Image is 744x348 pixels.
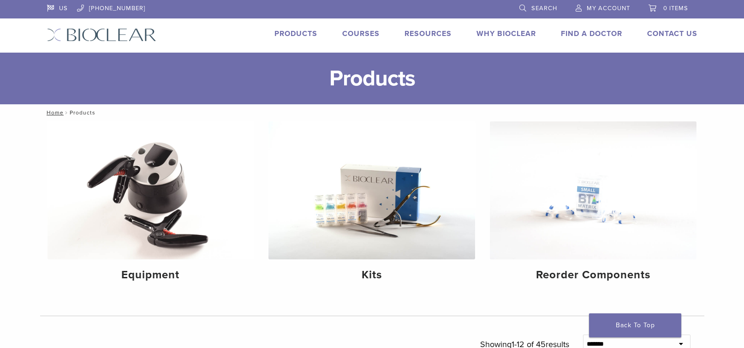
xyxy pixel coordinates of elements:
a: Reorder Components [490,121,696,289]
h4: Equipment [55,267,247,283]
img: Equipment [48,121,254,259]
a: Contact Us [647,29,697,38]
nav: Products [40,104,704,121]
span: 0 items [663,5,688,12]
a: Back To Top [589,313,681,337]
span: Search [531,5,557,12]
a: Products [274,29,317,38]
a: Equipment [48,121,254,289]
a: Why Bioclear [476,29,536,38]
h4: Kits [276,267,468,283]
a: Resources [405,29,452,38]
span: My Account [587,5,630,12]
a: Find A Doctor [561,29,622,38]
img: Kits [268,121,475,259]
img: Bioclear [47,28,156,42]
span: / [64,110,70,115]
h4: Reorder Components [497,267,689,283]
a: Kits [268,121,475,289]
a: Home [44,109,64,116]
img: Reorder Components [490,121,696,259]
a: Courses [342,29,380,38]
